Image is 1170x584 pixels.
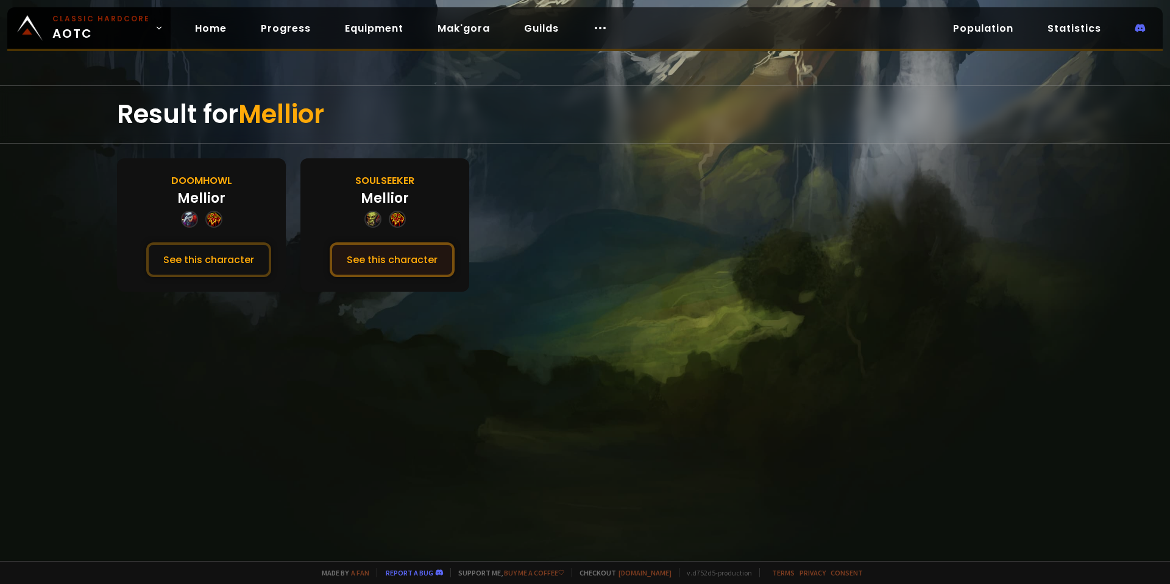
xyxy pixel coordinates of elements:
a: Report a bug [386,568,433,577]
div: Mellior [361,188,409,208]
button: See this character [146,242,271,277]
a: a fan [351,568,369,577]
small: Classic Hardcore [52,13,150,24]
a: Buy me a coffee [504,568,564,577]
a: Classic HardcoreAOTC [7,7,171,49]
a: Home [185,16,236,41]
a: Privacy [799,568,826,577]
span: AOTC [52,13,150,43]
a: Progress [251,16,321,41]
span: Checkout [572,568,672,577]
span: Made by [314,568,369,577]
span: Support me, [450,568,564,577]
a: Equipment [335,16,413,41]
button: See this character [330,242,455,277]
a: Consent [831,568,863,577]
div: Mellior [177,188,225,208]
a: Terms [772,568,795,577]
div: Doomhowl [171,173,232,188]
a: Mak'gora [428,16,500,41]
span: v. d752d5 - production [679,568,752,577]
a: Population [943,16,1023,41]
span: Mellior [238,96,324,132]
a: [DOMAIN_NAME] [619,568,672,577]
div: Soulseeker [355,173,414,188]
a: Statistics [1038,16,1111,41]
div: Result for [117,86,1053,143]
a: Guilds [514,16,569,41]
